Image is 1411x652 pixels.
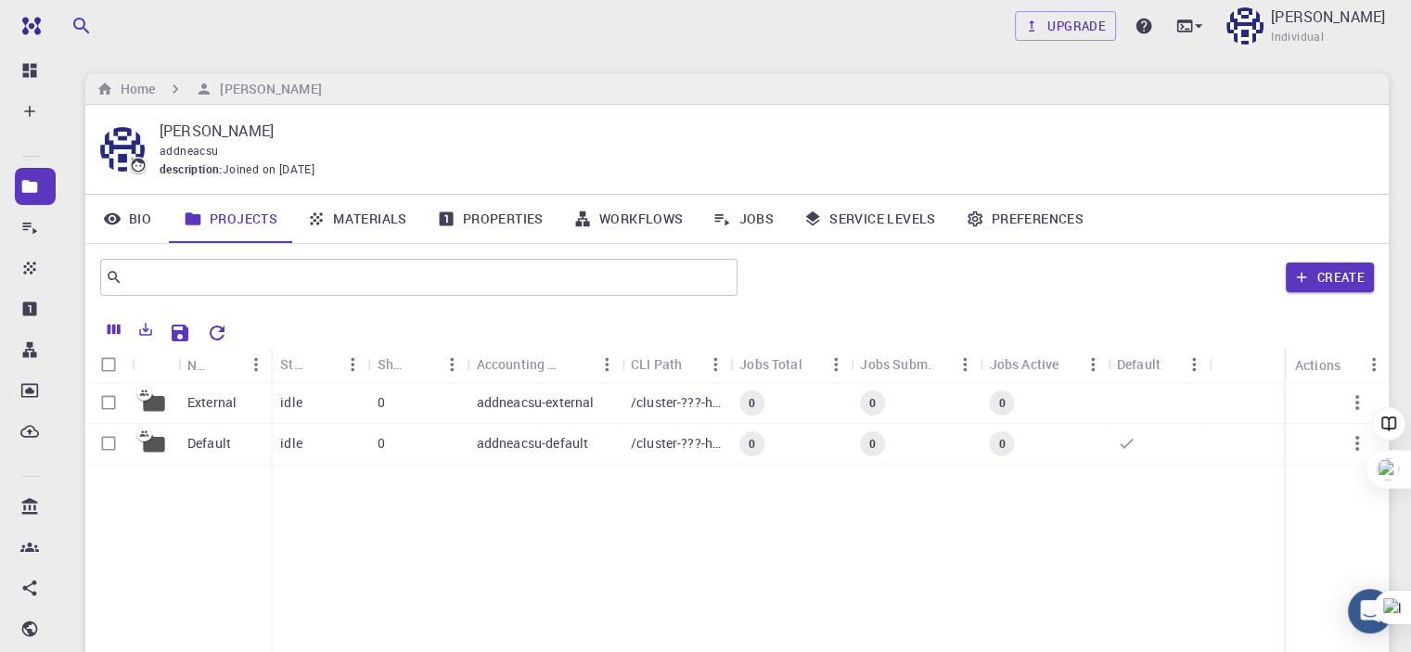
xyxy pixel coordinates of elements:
[700,350,730,379] button: Menu
[377,346,407,382] div: Shared
[15,17,41,35] img: logo
[1271,28,1324,46] span: Individual
[187,434,231,453] p: Default
[1286,262,1374,292] button: Create
[93,79,326,99] nav: breadcrumb
[1078,350,1108,379] button: Menu
[132,347,178,383] div: Icon
[367,346,467,382] div: Shared
[951,350,981,379] button: Menu
[631,346,682,382] div: CLI Path
[741,395,763,411] span: 0
[280,346,308,382] div: Status
[860,346,931,382] div: Jobs Subm.
[562,350,592,379] button: Sort
[477,393,595,412] p: addneacsu-external
[622,346,730,382] div: CLI Path
[271,346,367,382] div: Status
[422,195,558,243] a: Properties
[1117,346,1161,382] div: Default
[241,350,271,379] button: Menu
[862,436,883,452] span: 0
[308,350,338,379] button: Sort
[1015,11,1116,41] a: Upgrade
[862,395,883,411] span: 0
[981,346,1108,382] div: Jobs Active
[991,436,1012,452] span: 0
[160,143,219,158] span: addneacsu
[338,350,367,379] button: Menu
[592,350,622,379] button: Menu
[160,120,1359,142] p: [PERSON_NAME]
[113,79,155,99] h6: Home
[741,436,763,452] span: 0
[160,160,223,179] span: description :
[212,79,321,99] h6: [PERSON_NAME]
[631,393,721,412] p: /cluster-???-home/addneacsu/addneacsu-external
[739,346,802,382] div: Jobs Total
[223,160,314,179] span: Joined on [DATE]
[169,195,292,243] a: Projects
[951,195,1098,243] a: Preferences
[1226,7,1263,45] img: Andreea Neacsu
[161,314,199,352] button: Save Explorer Settings
[1359,350,1389,379] button: Menu
[178,347,271,383] div: Name
[377,434,384,453] p: 0
[130,314,161,344] button: Export
[558,195,699,243] a: Workflows
[98,314,130,344] button: Columns
[212,350,241,379] button: Sort
[1295,347,1340,383] div: Actions
[477,346,562,382] div: Accounting slug
[1108,346,1209,382] div: Default
[37,13,104,30] span: Support
[730,346,851,382] div: Jobs Total
[438,350,468,379] button: Menu
[85,195,169,243] a: Bio
[292,195,422,243] a: Materials
[280,393,302,412] p: idle
[851,346,980,382] div: Jobs Subm.
[1271,6,1385,28] p: [PERSON_NAME]
[631,434,721,453] p: /cluster-???-home/addneacsu/addneacsu-default
[821,350,851,379] button: Menu
[187,393,237,412] p: External
[477,434,589,453] p: addneacsu-default
[199,314,236,352] button: Reset Explorer Settings
[991,395,1012,411] span: 0
[789,195,951,243] a: Service Levels
[468,346,622,382] div: Accounting slug
[408,350,438,379] button: Sort
[1286,347,1389,383] div: Actions
[1179,350,1209,379] button: Menu
[280,434,302,453] p: idle
[1348,589,1392,633] div: Open Intercom Messenger
[698,195,789,243] a: Jobs
[990,346,1059,382] div: Jobs Active
[377,393,384,412] p: 0
[187,347,212,383] div: Name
